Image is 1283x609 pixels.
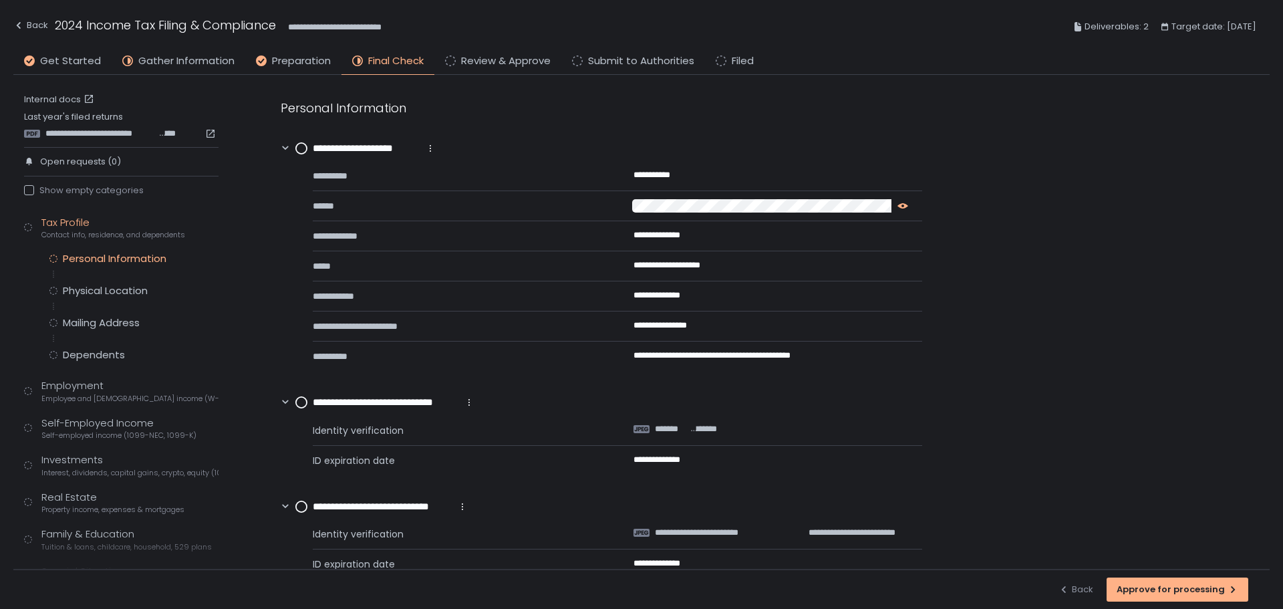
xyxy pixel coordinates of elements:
[63,284,148,297] div: Physical Location
[41,564,164,590] div: Special Situations
[41,431,196,441] span: Self-employed income (1099-NEC, 1099-K)
[41,378,219,404] div: Employment
[63,316,140,330] div: Mailing Address
[1171,19,1256,35] span: Target date: [DATE]
[272,53,331,69] span: Preparation
[313,558,601,571] span: ID expiration date
[1085,19,1149,35] span: Deliverables: 2
[1107,578,1248,602] button: Approve for processing
[63,252,166,265] div: Personal Information
[732,53,754,69] span: Filed
[41,416,196,441] div: Self-Employed Income
[313,454,601,467] span: ID expiration date
[41,527,212,552] div: Family & Education
[138,53,235,69] span: Gather Information
[41,542,212,552] span: Tuition & loans, childcare, household, 529 plans
[313,527,601,541] span: Identity verification
[13,17,48,33] div: Back
[41,468,219,478] span: Interest, dividends, capital gains, crypto, equity (1099s, K-1s)
[24,94,97,106] a: Internal docs
[368,53,424,69] span: Final Check
[55,16,276,34] h1: 2024 Income Tax Filing & Compliance
[41,394,219,404] span: Employee and [DEMOGRAPHIC_DATA] income (W-2s)
[24,111,219,139] div: Last year's filed returns
[40,156,121,168] span: Open requests (0)
[13,16,48,38] button: Back
[461,53,551,69] span: Review & Approve
[281,99,922,117] div: Personal Information
[41,453,219,478] div: Investments
[40,53,101,69] span: Get Started
[1117,584,1238,596] div: Approve for processing
[313,424,601,437] span: Identity verification
[41,505,184,515] span: Property income, expenses & mortgages
[63,348,125,362] div: Dependents
[588,53,694,69] span: Submit to Authorities
[41,490,184,515] div: Real Estate
[41,215,185,241] div: Tax Profile
[1058,584,1093,596] div: Back
[41,230,185,240] span: Contact info, residence, and dependents
[1058,578,1093,602] button: Back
